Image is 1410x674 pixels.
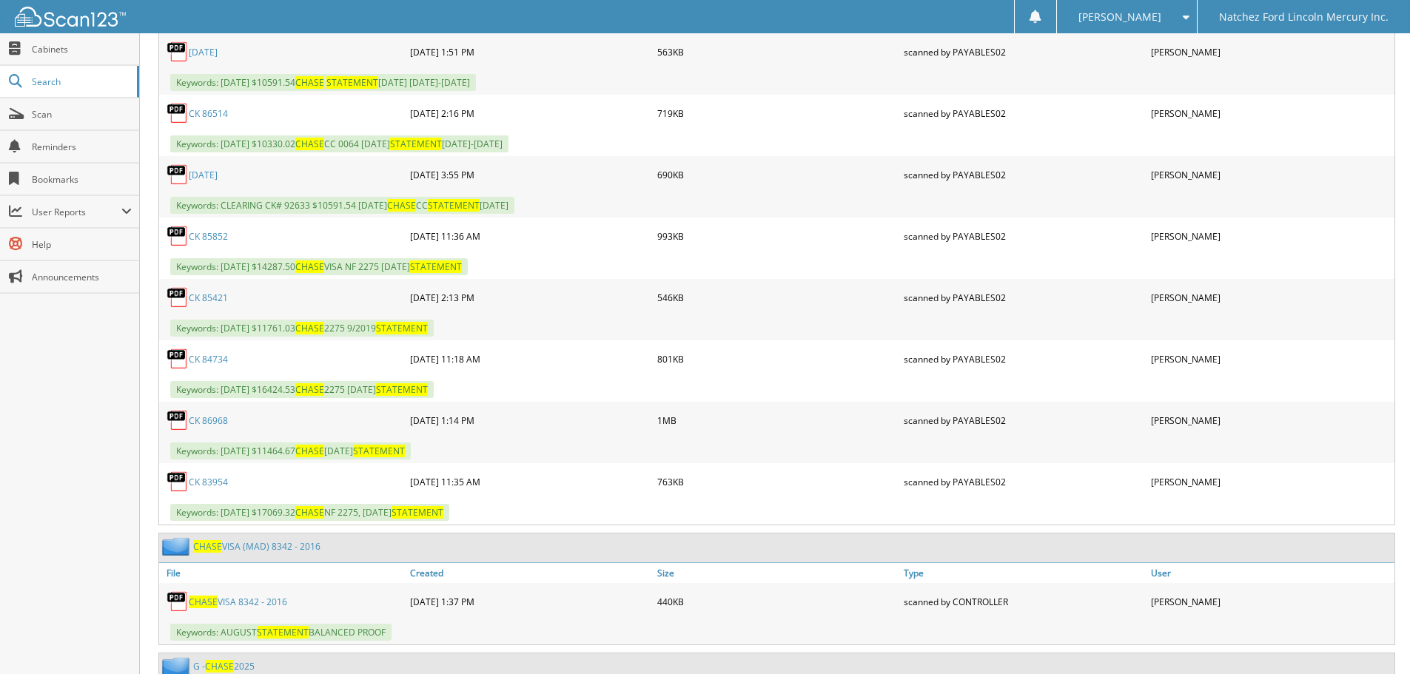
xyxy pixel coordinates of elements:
[1147,405,1394,435] div: [PERSON_NAME]
[32,206,121,218] span: User Reports
[1336,603,1410,674] iframe: Chat Widget
[1147,344,1394,374] div: [PERSON_NAME]
[167,348,189,370] img: PDF.png
[167,286,189,309] img: PDF.png
[353,445,405,457] span: STATEMENT
[295,383,324,396] span: CHASE
[387,199,416,212] span: CHASE
[900,587,1147,616] div: scanned by CONTROLLER
[1147,37,1394,67] div: [PERSON_NAME]
[326,76,378,89] span: STATEMENT
[167,102,189,124] img: PDF.png
[205,660,234,673] span: CHASE
[654,467,901,496] div: 763KB
[170,320,434,337] span: Keywords: [DATE] $11761.03 2275 9/2019
[193,660,255,673] a: G -CHASE2025
[167,164,189,186] img: PDF.png
[1078,13,1161,21] span: [PERSON_NAME]
[170,135,508,152] span: Keywords: [DATE] $10330.02 CC 0064 [DATE] [DATE]-[DATE]
[32,108,132,121] span: Scan
[32,43,132,55] span: Cabinets
[15,7,126,27] img: scan123-logo-white.svg
[167,225,189,247] img: PDF.png
[170,258,468,275] span: Keywords: [DATE] $14287.50 VISA NF 2275 [DATE]
[295,76,324,89] span: CHASE
[189,596,287,608] a: CHASEVISA 8342 - 2016
[295,445,324,457] span: CHASE
[167,409,189,431] img: PDF.png
[162,537,193,556] img: folder2.png
[900,221,1147,251] div: scanned by PAYABLES02
[170,624,392,641] span: Keywords: AUGUST BALANCED PROOF
[406,283,654,312] div: [DATE] 2:13 PM
[189,414,228,427] a: CK 86968
[654,283,901,312] div: 546KB
[189,230,228,243] a: CK 85852
[170,197,514,214] span: Keywords: CLEARING CK# 92633 $10591.54 [DATE] CC [DATE]
[170,504,449,521] span: Keywords: [DATE] $17069.32 NF 2275, [DATE]
[654,98,901,128] div: 719KB
[189,107,228,120] a: CK 86514
[1147,467,1394,496] div: [PERSON_NAME]
[295,260,324,273] span: CHASE
[1147,587,1394,616] div: [PERSON_NAME]
[295,506,324,519] span: CHASE
[193,540,320,553] a: CHASEVISA (MAD) 8342 - 2016
[654,37,901,67] div: 563KB
[406,37,654,67] div: [DATE] 1:51 PM
[32,75,130,88] span: Search
[428,199,480,212] span: STATEMENT
[406,98,654,128] div: [DATE] 2:16 PM
[167,471,189,493] img: PDF.png
[900,563,1147,583] a: Type
[189,169,218,181] a: [DATE]
[295,322,324,334] span: CHASE
[900,160,1147,189] div: scanned by PAYABLES02
[406,160,654,189] div: [DATE] 3:55 PM
[193,540,222,553] span: CHASE
[654,563,901,583] a: Size
[406,221,654,251] div: [DATE] 11:36 AM
[900,283,1147,312] div: scanned by PAYABLES02
[900,405,1147,435] div: scanned by PAYABLES02
[376,383,428,396] span: STATEMENT
[1147,160,1394,189] div: [PERSON_NAME]
[1219,13,1389,21] span: Natchez Ford Lincoln Mercury Inc.
[654,405,901,435] div: 1MB
[167,41,189,63] img: PDF.png
[32,141,132,153] span: Reminders
[1147,98,1394,128] div: [PERSON_NAME]
[189,353,228,365] a: CK 84734
[406,563,654,583] a: Created
[170,381,434,398] span: Keywords: [DATE] $16424.53 2275 [DATE]
[189,46,218,58] a: [DATE]
[159,563,406,583] a: File
[170,442,411,459] span: Keywords: [DATE] $11464.67 [DATE]
[410,260,462,273] span: STATEMENT
[295,138,324,150] span: CHASE
[32,238,132,251] span: Help
[392,506,443,519] span: STATEMENT
[900,344,1147,374] div: scanned by PAYABLES02
[1147,221,1394,251] div: [PERSON_NAME]
[189,596,218,608] span: CHASE
[654,344,901,374] div: 801KB
[406,587,654,616] div: [DATE] 1:37 PM
[257,626,309,638] span: STATEMENT
[32,271,132,283] span: Announcements
[654,160,901,189] div: 690KB
[406,405,654,435] div: [DATE] 1:14 PM
[390,138,442,150] span: STATEMENT
[900,467,1147,496] div: scanned by PAYABLES02
[170,74,476,91] span: Keywords: [DATE] $10591.54 [DATE] [DATE]-[DATE]
[654,587,901,616] div: 440KB
[406,467,654,496] div: [DATE] 11:35 AM
[167,590,189,613] img: PDF.png
[900,98,1147,128] div: scanned by PAYABLES02
[1147,283,1394,312] div: [PERSON_NAME]
[189,476,228,488] a: CK 83954
[406,344,654,374] div: [DATE] 11:18 AM
[32,173,132,186] span: Bookmarks
[654,221,901,251] div: 993KB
